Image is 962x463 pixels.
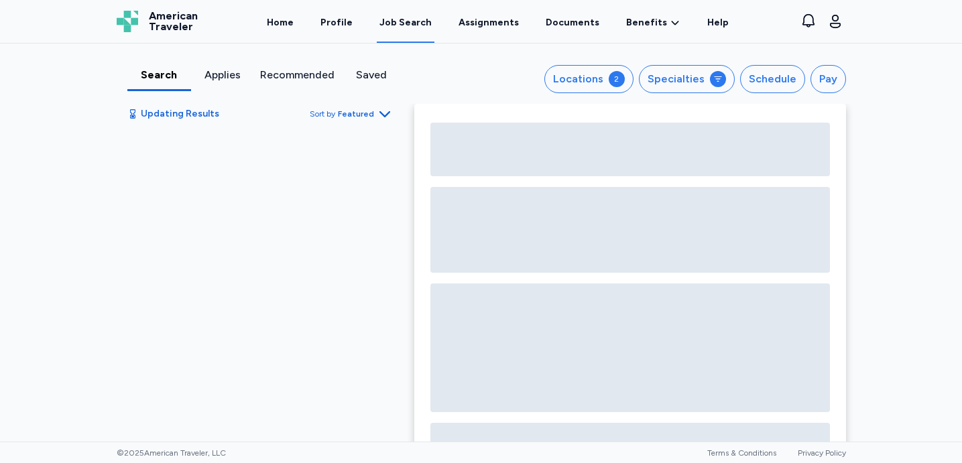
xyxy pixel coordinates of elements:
div: Job Search [379,16,432,29]
span: Updating Results [141,107,219,121]
div: Schedule [749,71,796,87]
button: Locations2 [544,65,634,93]
div: Pay [819,71,837,87]
div: Search [133,67,186,83]
span: © 2025 American Traveler, LLC [117,448,226,458]
img: Logo [117,11,138,32]
div: 2 [609,71,625,87]
a: Benefits [626,16,680,29]
span: Sort by [310,109,335,119]
span: Benefits [626,16,667,29]
a: Privacy Policy [798,448,846,458]
div: Applies [196,67,249,83]
button: Schedule [740,65,805,93]
div: Saved [345,67,398,83]
button: Sort byFeatured [310,106,393,122]
div: Specialties [648,71,705,87]
span: Featured [338,109,374,119]
div: Locations [553,71,603,87]
div: Recommended [260,67,335,83]
button: Pay [810,65,846,93]
a: Terms & Conditions [707,448,776,458]
button: Specialties [639,65,735,93]
a: Job Search [377,1,434,43]
span: American Traveler [149,11,198,32]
